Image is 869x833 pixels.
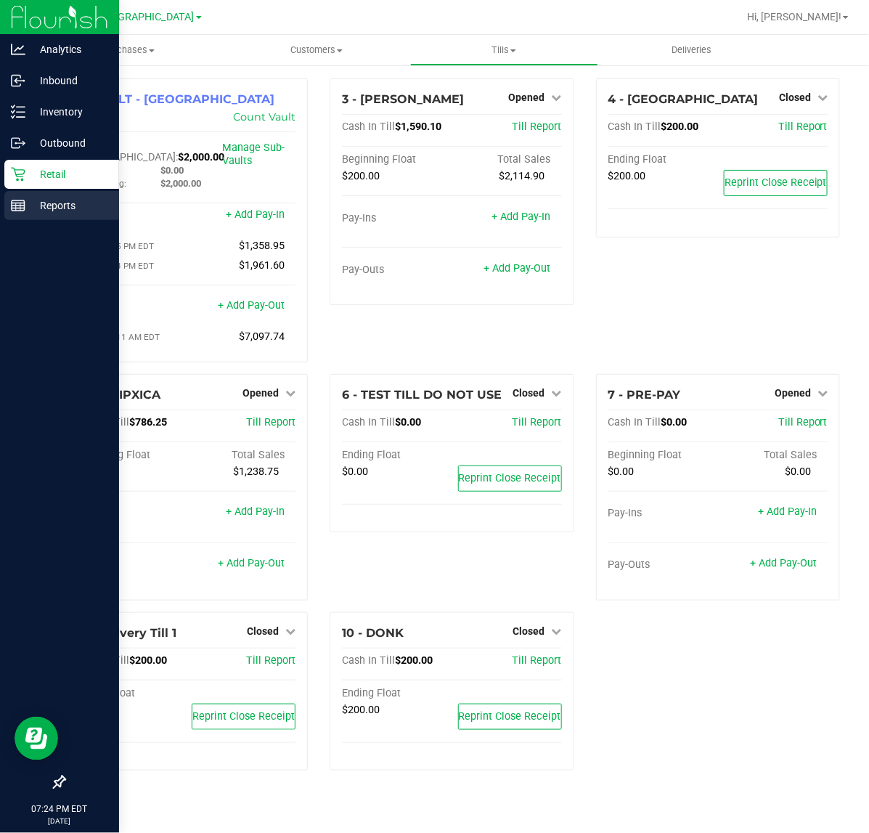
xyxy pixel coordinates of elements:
span: $1,238.75 [233,466,279,478]
inline-svg: Inventory [11,105,25,119]
span: Opened [242,387,279,399]
span: 1 - VAULT - [GEOGRAPHIC_DATA] [76,92,274,106]
span: $0.00 [395,416,421,428]
span: $786.25 [129,416,167,428]
span: $0.00 [785,466,811,478]
span: $1,358.95 [239,240,285,252]
span: Tills [411,44,597,57]
span: $1,961.60 [239,259,285,272]
span: 4 - [GEOGRAPHIC_DATA] [608,92,759,106]
span: $0.00 [608,466,635,478]
a: + Add Pay-Out [750,557,817,569]
a: Till Report [778,416,828,428]
a: Deliveries [598,35,786,65]
span: Closed [513,387,545,399]
a: Till Report [246,654,295,667]
div: Total Sales [186,449,295,462]
a: Till Report [513,121,562,133]
a: Count Vault [233,110,295,123]
span: Hi, [PERSON_NAME]! [747,11,841,23]
span: 10 - DONK [342,626,404,640]
span: Closed [513,625,545,637]
span: $200.00 [129,654,167,667]
span: $2,000.00 [178,151,224,163]
span: $200.00 [608,170,646,182]
span: $2,000.00 [160,178,201,189]
div: Total Sales [718,449,828,462]
span: $1,590.10 [395,121,441,133]
div: Pay-Ins [76,507,186,520]
span: Cash In Till [342,121,395,133]
span: 6 - TEST TILL DO NOT USE [342,388,502,402]
inline-svg: Inbound [11,73,25,88]
span: $200.00 [342,704,380,716]
a: + Add Pay-Out [218,299,285,312]
span: Cash In Till [342,416,395,428]
a: Till Report [513,416,562,428]
inline-svg: Reports [11,198,25,213]
div: Beginning Float [342,153,452,166]
a: + Add Pay-In [492,211,551,223]
span: $2,114.90 [499,170,545,182]
span: $200.00 [342,170,380,182]
a: Manage Sub-Vaults [223,142,285,167]
span: Customers [224,44,410,57]
p: Reports [25,197,113,214]
a: Till Report [246,416,295,428]
iframe: Resource center [15,717,58,760]
inline-svg: Retail [11,167,25,182]
span: Opened [509,92,545,103]
p: Outbound [25,134,113,152]
span: Cash In Till [608,121,661,133]
div: Pay-Outs [76,301,186,314]
div: Pay-Outs [608,558,718,572]
a: + Add Pay-In [758,505,817,518]
inline-svg: Outbound [11,136,25,150]
span: Reprint Close Receipt [725,176,827,189]
span: Cash In Till [608,416,661,428]
div: Ending Float [76,687,186,700]
span: Cash In [GEOGRAPHIC_DATA]: [76,138,178,163]
div: Total Sales [452,153,561,166]
inline-svg: Analytics [11,42,25,57]
span: 7 - PRE-PAY [608,388,681,402]
p: Analytics [25,41,113,58]
a: + Add Pay-Out [484,262,551,275]
span: $7,097.74 [239,330,285,343]
span: Closed [779,92,811,103]
span: $200.00 [661,121,699,133]
a: + Add Pay-In [226,208,285,221]
a: + Add Pay-In [226,505,285,518]
button: Reprint Close Receipt [192,704,295,730]
div: Pay-Ins [608,507,718,520]
a: Customers [223,35,411,65]
div: Pay-Outs [342,264,452,277]
p: Retail [25,166,113,183]
span: Deliveries [652,44,731,57]
span: Reprint Close Receipt [459,710,561,723]
a: Purchases [35,35,223,65]
span: [GEOGRAPHIC_DATA] [95,11,195,23]
span: Reprint Close Receipt [459,472,561,484]
div: Beginning Float [608,449,718,462]
p: [DATE] [7,816,113,826]
p: Inventory [25,103,113,121]
a: Tills [410,35,598,65]
p: Inbound [25,72,113,89]
button: Reprint Close Receipt [458,704,562,730]
div: Beginning Float [76,449,186,462]
div: Pay-Outs [76,558,186,572]
a: Till Report [513,654,562,667]
a: Till Report [778,121,828,133]
span: 3 - [PERSON_NAME] [342,92,464,106]
span: 8 - Delivery Till 1 [76,626,176,640]
button: Reprint Close Receipt [458,466,562,492]
span: Purchases [35,44,223,57]
span: $0.00 [661,416,688,428]
span: Closed [247,625,279,637]
span: Cash In Till [342,654,395,667]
